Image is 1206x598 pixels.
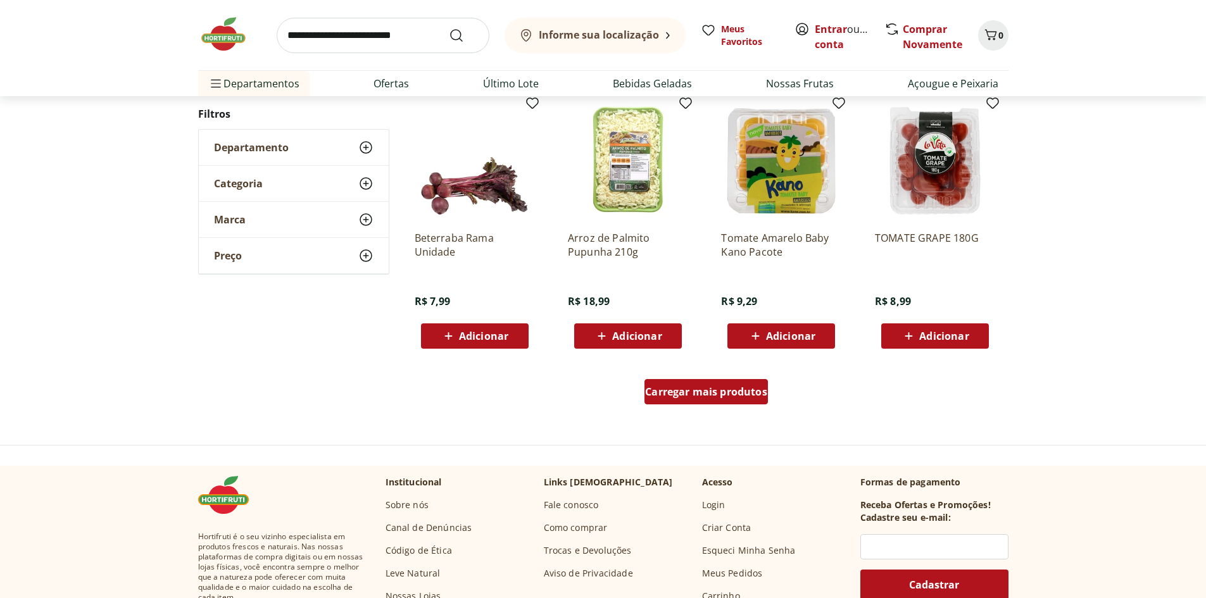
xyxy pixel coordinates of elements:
a: Entrar [815,22,847,36]
input: search [277,18,489,53]
button: Adicionar [727,323,835,349]
a: Aviso de Privacidade [544,567,633,580]
button: Preço [199,238,389,273]
span: Adicionar [766,331,815,341]
h2: Filtros [198,101,389,127]
button: Adicionar [881,323,989,349]
span: Cadastrar [909,580,959,590]
a: Nossas Frutas [766,76,834,91]
a: Último Lote [483,76,539,91]
a: Trocas e Devoluções [544,544,632,557]
button: Adicionar [574,323,682,349]
span: Marca [214,213,246,226]
a: Fale conosco [544,499,599,511]
a: TOMATE GRAPE 180G [875,231,995,259]
b: Informe sua localização [539,28,659,42]
span: Departamentos [208,68,299,99]
button: Carrinho [978,20,1008,51]
p: Links [DEMOGRAPHIC_DATA] [544,476,673,489]
span: Categoria [214,177,263,190]
a: Criar Conta [702,521,751,534]
a: Criar conta [815,22,884,51]
a: Esqueci Minha Senha [702,544,796,557]
span: Adicionar [612,331,662,341]
span: R$ 9,29 [721,294,757,308]
img: Hortifruti [198,476,261,514]
a: Meus Pedidos [702,567,763,580]
a: Canal de Denúncias [386,521,472,534]
span: ou [815,22,871,52]
span: Carregar mais produtos [645,387,767,397]
span: 0 [998,29,1003,41]
p: Institucional [386,476,442,489]
a: Código de Ética [386,544,452,557]
img: Beterraba Rama Unidade [415,101,535,221]
span: Preço [214,249,242,262]
span: R$ 8,99 [875,294,911,308]
p: Formas de pagamento [860,476,1008,489]
button: Menu [208,68,223,99]
button: Adicionar [421,323,529,349]
a: Tomate Amarelo Baby Kano Pacote [721,231,841,259]
img: TOMATE GRAPE 180G [875,101,995,221]
button: Informe sua localização [505,18,686,53]
img: Hortifruti [198,15,261,53]
h3: Receba Ofertas e Promoções! [860,499,991,511]
span: Adicionar [919,331,969,341]
a: Carregar mais produtos [644,379,768,409]
a: Ofertas [374,76,409,91]
a: Bebidas Geladas [613,76,692,91]
a: Açougue e Peixaria [908,76,998,91]
span: Departamento [214,141,289,154]
span: R$ 18,99 [568,294,610,308]
span: R$ 7,99 [415,294,451,308]
a: Arroz de Palmito Pupunha 210g [568,231,688,259]
img: Arroz de Palmito Pupunha 210g [568,101,688,221]
a: Comprar Novamente [903,22,962,51]
button: Marca [199,202,389,237]
button: Categoria [199,166,389,201]
button: Submit Search [449,28,479,43]
a: Sobre nós [386,499,429,511]
span: Adicionar [459,331,508,341]
a: Meus Favoritos [701,23,779,48]
span: Meus Favoritos [721,23,779,48]
button: Departamento [199,130,389,165]
img: Tomate Amarelo Baby Kano Pacote [721,101,841,221]
a: Como comprar [544,521,608,534]
h3: Cadastre seu e-mail: [860,511,951,524]
a: Login [702,499,725,511]
a: Beterraba Rama Unidade [415,231,535,259]
a: Leve Natural [386,567,441,580]
p: Acesso [702,476,733,489]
